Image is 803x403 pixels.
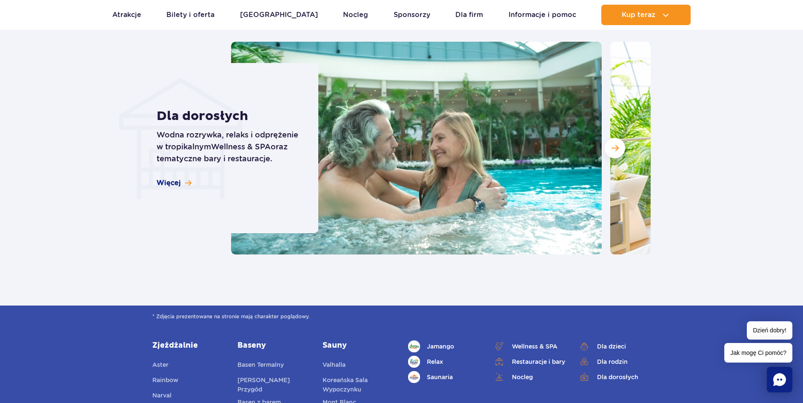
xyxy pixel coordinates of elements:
[231,42,602,254] img: Uśmiechnięta para ciesząca się relaksem w Suntago otoczonym bujnymi palmami
[493,356,566,368] a: Restauracje i bary
[237,360,284,372] a: Basen Termalny
[112,5,141,25] a: Atrakcje
[237,340,310,351] a: Baseny
[408,356,480,368] a: Relax
[211,142,271,151] span: Wellness & SPA
[509,5,576,25] a: Informacje i pomoc
[601,5,691,25] button: Kup teraz
[152,391,171,403] a: Narval
[157,178,181,188] span: Więcej
[323,340,395,351] a: Sauny
[152,392,171,399] span: Narval
[578,340,651,352] a: Dla dzieci
[578,356,651,368] a: Dla rodzin
[237,375,310,394] a: [PERSON_NAME] Przygód
[394,5,430,25] a: Sponsorzy
[493,340,566,352] a: Wellness & SPA
[408,371,480,383] a: Saunaria
[152,361,169,368] span: Aster
[427,342,454,351] span: Jamango
[493,371,566,383] a: Nocleg
[747,321,792,340] span: Dzień dobry!
[166,5,214,25] a: Bilety i oferta
[152,375,178,387] a: Rainbow
[157,109,299,124] strong: Dla dorosłych
[323,360,346,372] a: Valhalla
[152,312,651,321] span: * Zdjęcia prezentowane na stronie mają charakter poglądowy.
[578,371,651,383] a: Dla dorosłych
[512,342,557,351] span: Wellness & SPA
[157,178,191,188] a: Więcej
[343,5,368,25] a: Nocleg
[157,129,299,165] p: Wodna rozrywka, relaks i odprężenie w tropikalnym oraz tematyczne bary i restauracje.
[605,138,625,158] button: Następny slajd
[152,377,178,383] span: Rainbow
[152,340,225,351] a: Zjeżdżalnie
[408,340,480,352] a: Jamango
[152,360,169,372] a: Aster
[323,375,395,394] a: Koreańska Sala Wypoczynku
[622,11,655,19] span: Kup teraz
[724,343,792,363] span: Jak mogę Ci pomóc?
[455,5,483,25] a: Dla firm
[323,361,346,368] span: Valhalla
[240,5,318,25] a: [GEOGRAPHIC_DATA]
[767,367,792,392] div: Chat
